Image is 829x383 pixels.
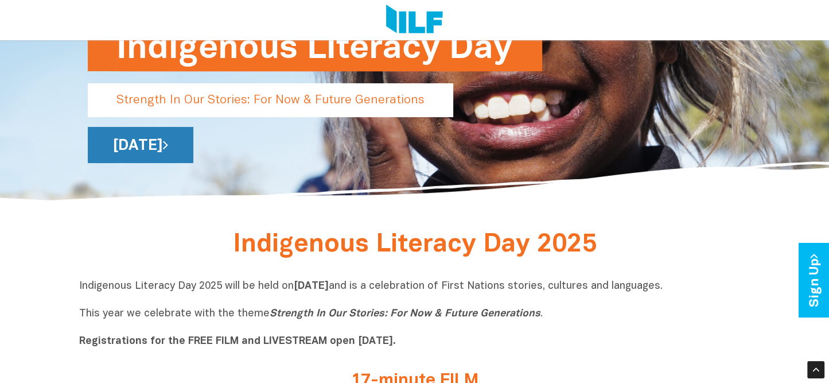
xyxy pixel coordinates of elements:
[116,25,513,71] h1: Indigenous Literacy Day
[88,83,453,117] p: Strength In Our Stories: For Now & Future Generations
[88,127,193,163] a: [DATE]
[807,361,824,378] div: Scroll Back to Top
[294,281,329,291] b: [DATE]
[79,280,750,349] p: Indigenous Literacy Day 2025 will be held on and is a celebration of First Nations stories, cultu...
[79,336,396,346] b: Registrations for the FREE FILM and LIVESTREAM open [DATE].
[386,5,443,36] img: Logo
[270,309,540,319] i: Strength In Our Stories: For Now & Future Generations
[233,233,597,257] span: Indigenous Literacy Day 2025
